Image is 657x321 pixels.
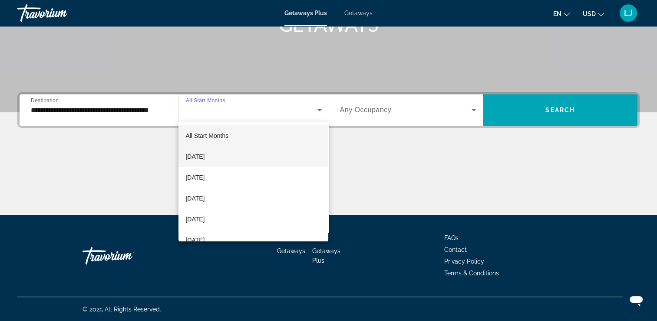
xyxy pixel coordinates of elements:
span: All Start Months [185,132,228,139]
span: [DATE] [185,151,205,162]
iframe: Button to launch messaging window [622,286,650,314]
span: [DATE] [185,235,205,245]
span: [DATE] [185,172,205,183]
span: [DATE] [185,193,205,204]
span: [DATE] [185,214,205,224]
